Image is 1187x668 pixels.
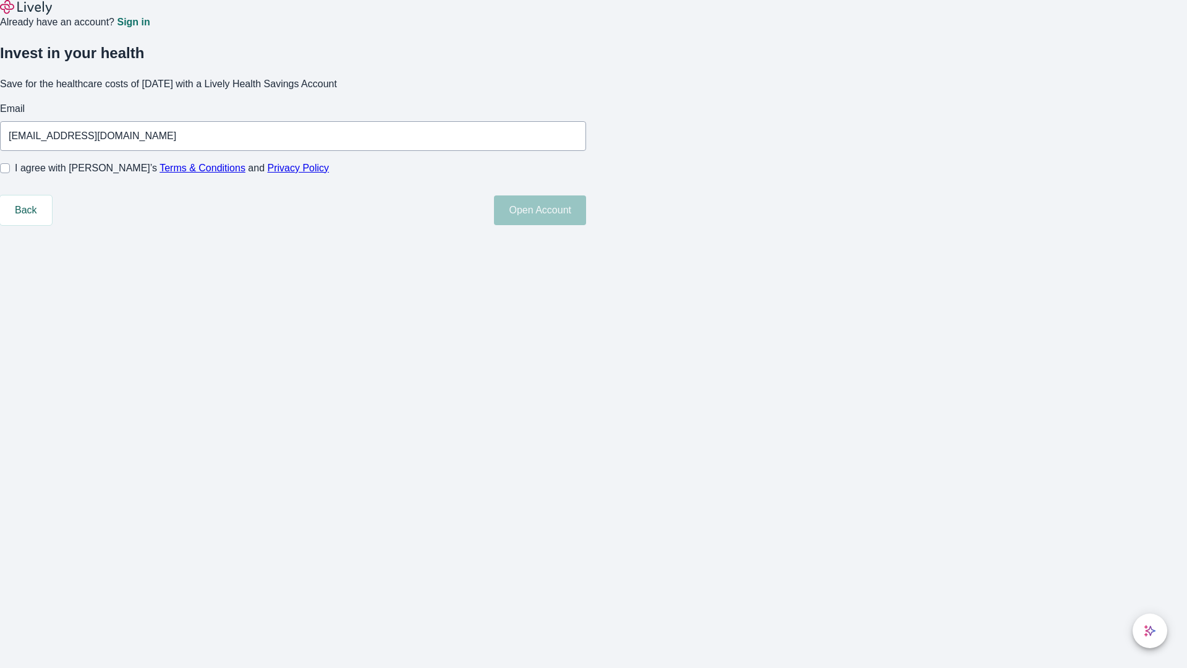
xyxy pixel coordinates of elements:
a: Sign in [117,17,150,27]
a: Privacy Policy [268,163,330,173]
svg: Lively AI Assistant [1144,625,1156,637]
span: I agree with [PERSON_NAME]’s and [15,161,329,176]
a: Terms & Conditions [160,163,245,173]
button: chat [1133,614,1167,648]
